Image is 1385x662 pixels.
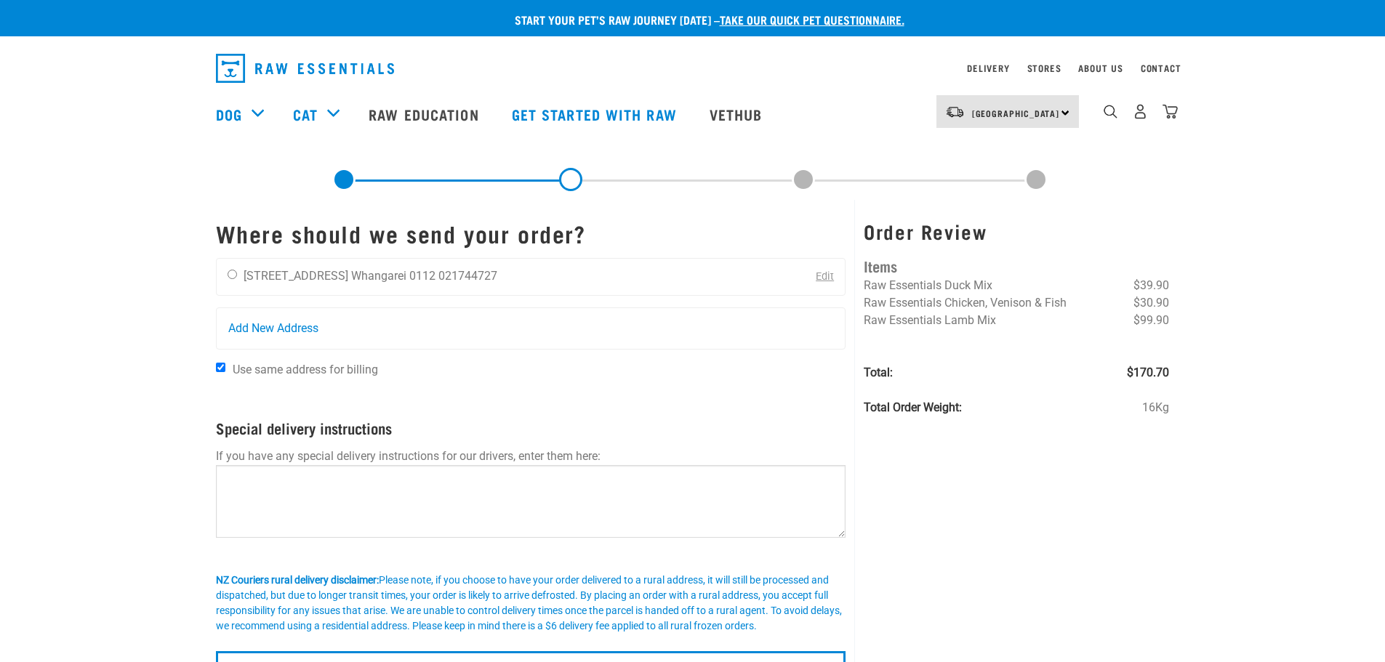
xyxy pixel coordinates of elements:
a: About Us [1078,65,1123,70]
li: [STREET_ADDRESS] [244,269,348,283]
div: Please note, if you choose to have your order delivered to a rural address, it will still be proc... [216,573,846,634]
h4: Items [864,254,1169,277]
b: NZ Couriers rural delivery disclaimer: [216,574,379,586]
span: Raw Essentials Lamb Mix [864,313,996,327]
span: 16Kg [1142,399,1169,416]
a: Vethub [695,85,781,143]
span: Use same address for billing [233,363,378,376]
a: Stores [1027,65,1061,70]
a: Contact [1141,65,1181,70]
span: $39.90 [1133,277,1169,294]
h4: Special delivery instructions [216,419,846,436]
span: Add New Address [228,320,318,337]
span: [GEOGRAPHIC_DATA] [972,110,1060,116]
li: 021744727 [438,269,497,283]
span: $30.90 [1133,294,1169,312]
img: van-moving.png [945,105,965,118]
a: Dog [216,103,242,125]
span: $170.70 [1127,364,1169,382]
span: Raw Essentials Duck Mix [864,278,992,292]
p: If you have any special delivery instructions for our drivers, enter them here: [216,448,846,465]
span: $99.90 [1133,312,1169,329]
input: Use same address for billing [216,363,225,372]
a: Raw Education [354,85,497,143]
a: Add New Address [217,308,846,349]
span: Raw Essentials Chicken, Venison & Fish [864,296,1067,310]
img: Raw Essentials Logo [216,54,394,83]
img: home-icon-1@2x.png [1104,105,1117,118]
a: take our quick pet questionnaire. [720,16,904,23]
a: Delivery [967,65,1009,70]
img: home-icon@2x.png [1163,104,1178,119]
a: Cat [293,103,318,125]
h3: Order Review [864,220,1169,243]
strong: Total: [864,366,893,379]
img: user.png [1133,104,1148,119]
h1: Where should we send your order? [216,220,846,246]
li: Whangarei 0112 [351,269,435,283]
a: Get started with Raw [497,85,695,143]
a: Edit [816,270,834,283]
strong: Total Order Weight: [864,400,962,414]
nav: dropdown navigation [204,48,1181,89]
